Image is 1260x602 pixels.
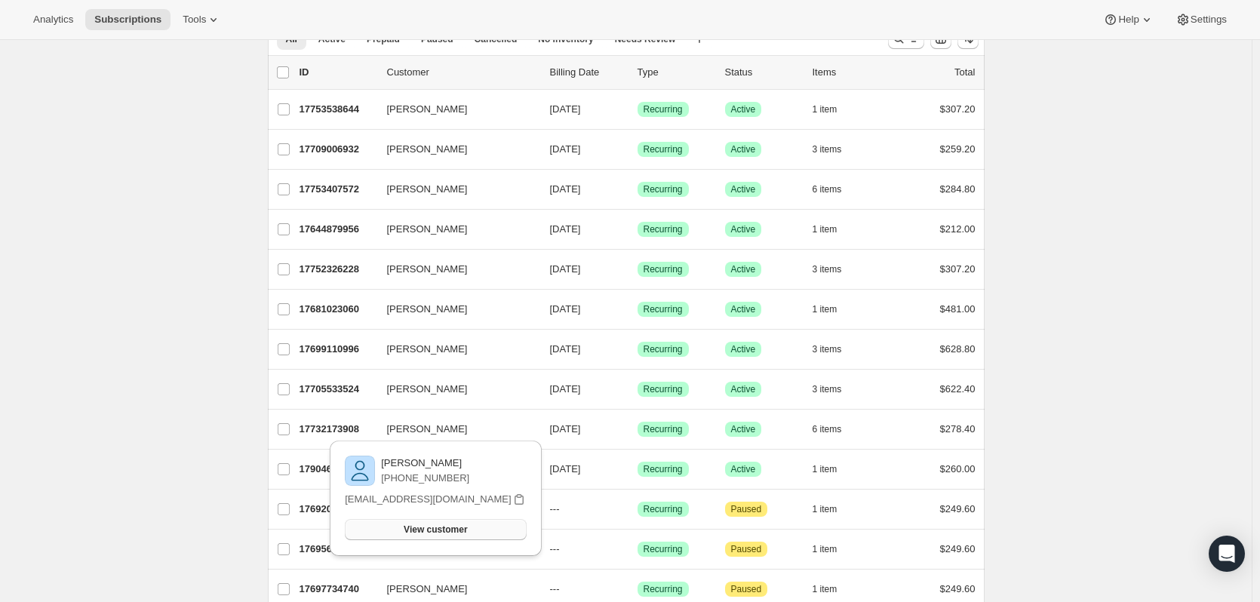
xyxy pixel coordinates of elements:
button: Help [1094,9,1163,30]
p: [EMAIL_ADDRESS][DOMAIN_NAME] [345,492,511,507]
div: Items [813,65,888,80]
span: --- [550,543,560,554]
span: Active [731,303,756,315]
p: 17644879956 [300,222,375,237]
span: [DATE] [550,383,581,395]
span: Paused [731,543,762,555]
span: Recurring [644,463,683,475]
img: variant image [345,456,375,486]
button: [PERSON_NAME] [378,337,529,361]
span: Active [731,343,756,355]
button: View customer [345,519,526,540]
span: [PERSON_NAME] [387,142,468,157]
div: 17705533524[PERSON_NAME][DATE]SuccessRecurringSuccessActive3 items$622.40 [300,379,976,400]
span: Recurring [644,223,683,235]
div: 17695670356[PERSON_NAME]---SuccessRecurringAttentionPaused1 item$249.60 [300,539,976,560]
div: IDCustomerBilling DateTypeStatusItemsTotal [300,65,976,80]
button: 3 items [813,139,859,160]
button: [PERSON_NAME] [378,217,529,241]
button: [PERSON_NAME] [378,297,529,321]
span: $259.20 [940,143,976,155]
button: 1 item [813,499,854,520]
span: Recurring [644,183,683,195]
span: Active [731,463,756,475]
span: [PERSON_NAME] [387,102,468,117]
span: $249.60 [940,503,976,514]
span: 1 item [813,223,837,235]
span: Active [731,383,756,395]
p: 17732173908 [300,422,375,437]
button: [PERSON_NAME] [378,97,529,121]
p: 17695670356 [300,542,375,557]
span: Recurring [644,343,683,355]
div: 17904697428[PERSON_NAME][DATE]SuccessRecurringSuccessActive1 item$260.00 [300,459,976,480]
div: 17681023060[PERSON_NAME][DATE]SuccessRecurringSuccessActive1 item$481.00 [300,299,976,320]
span: $260.00 [940,463,976,475]
span: [DATE] [550,183,581,195]
span: Recurring [644,143,683,155]
span: Recurring [644,423,683,435]
p: [PERSON_NAME] [381,456,469,471]
span: $249.60 [940,543,976,554]
button: [PERSON_NAME] [378,257,529,281]
button: [PERSON_NAME] [378,177,529,201]
span: 6 items [813,423,842,435]
button: 3 items [813,379,859,400]
span: $307.20 [940,263,976,275]
p: Status [725,65,801,80]
p: 17752326228 [300,262,375,277]
span: $622.40 [940,383,976,395]
span: [PERSON_NAME] [387,182,468,197]
button: 1 item [813,459,854,480]
span: [DATE] [550,303,581,315]
button: 6 items [813,419,859,440]
p: 17753538644 [300,102,375,117]
span: Recurring [644,103,683,115]
p: 17705533524 [300,382,375,397]
button: [PERSON_NAME] [378,137,529,161]
span: [DATE] [550,103,581,115]
button: Settings [1166,9,1236,30]
div: 17732173908[PERSON_NAME][DATE]SuccessRecurringSuccessActive6 items$278.40 [300,419,976,440]
p: ID [300,65,375,80]
span: Recurring [644,303,683,315]
span: Recurring [644,503,683,515]
span: 1 item [813,303,837,315]
span: 1 item [813,543,837,555]
span: [DATE] [550,423,581,435]
span: Tools [183,14,206,26]
span: [DATE] [550,343,581,355]
button: [PERSON_NAME] [378,417,529,441]
span: Help [1118,14,1139,26]
span: [DATE] [550,263,581,275]
button: 1 item [813,99,854,120]
button: 1 item [813,299,854,320]
span: 3 items [813,343,842,355]
button: [PERSON_NAME] [378,377,529,401]
div: 17699110996[PERSON_NAME][DATE]SuccessRecurringSuccessActive3 items$628.80 [300,339,976,360]
div: Open Intercom Messenger [1209,536,1245,572]
span: $481.00 [940,303,976,315]
div: 17752326228[PERSON_NAME][DATE]SuccessRecurringSuccessActive3 items$307.20 [300,259,976,280]
span: --- [550,583,560,594]
button: 6 items [813,179,859,200]
span: Recurring [644,263,683,275]
p: Customer [387,65,538,80]
div: 17753407572[PERSON_NAME][DATE]SuccessRecurringSuccessActive6 items$284.80 [300,179,976,200]
span: 3 items [813,383,842,395]
span: Subscriptions [94,14,161,26]
span: Recurring [644,543,683,555]
span: Recurring [644,383,683,395]
button: Tools [174,9,230,30]
p: 17904697428 [300,462,375,477]
button: 1 item [813,579,854,600]
span: $628.80 [940,343,976,355]
span: [PERSON_NAME] [387,222,468,237]
button: 1 item [813,539,854,560]
div: 17753538644[PERSON_NAME][DATE]SuccessRecurringSuccessActive1 item$307.20 [300,99,976,120]
span: [PERSON_NAME] [387,582,468,597]
button: [PERSON_NAME] [378,577,529,601]
div: 17644879956[PERSON_NAME][DATE]SuccessRecurringSuccessActive1 item$212.00 [300,219,976,240]
span: Recurring [644,583,683,595]
button: 1 item [813,219,854,240]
